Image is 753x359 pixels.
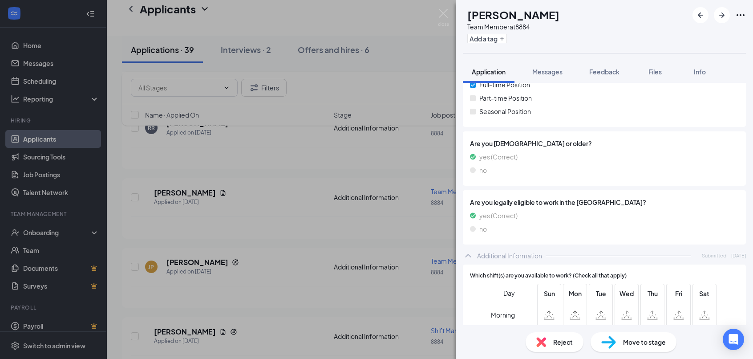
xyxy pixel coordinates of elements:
div: Open Intercom Messenger [723,329,744,350]
span: Messages [532,68,563,76]
span: Application [472,68,506,76]
h1: [PERSON_NAME] [467,7,559,22]
svg: ArrowLeftNew [695,10,706,20]
button: ArrowLeftNew [692,7,708,23]
span: Info [694,68,706,76]
span: no [479,165,487,175]
svg: ChevronUp [463,250,474,261]
span: Submitted: [702,252,728,259]
span: yes (Correct) [479,152,518,162]
span: Sat [696,289,713,298]
span: Part-time Position [479,93,532,103]
span: Feedback [589,68,619,76]
svg: ArrowRight [717,10,727,20]
span: Fri [671,289,687,298]
span: Which shift(s) are you available to work? (Check all that apply) [470,272,627,280]
span: Are you legally eligible to work in the [GEOGRAPHIC_DATA]? [470,197,739,207]
button: PlusAdd a tag [467,34,507,43]
span: Seasonal Position [479,106,531,116]
span: Mon [567,289,583,298]
span: Sun [541,289,557,298]
span: yes (Correct) [479,211,518,220]
span: Reject [553,337,573,347]
span: Files [648,68,662,76]
span: Are you [DEMOGRAPHIC_DATA] or older? [470,139,739,148]
span: Thu [644,289,660,298]
span: Tue [593,289,609,298]
span: Day [503,288,515,298]
span: no [479,224,487,234]
svg: Plus [499,36,505,41]
div: Additional Information [477,251,542,260]
span: Wed [619,289,635,298]
span: [DATE] [731,252,746,259]
svg: Ellipses [735,10,746,20]
span: Move to stage [623,337,666,347]
span: Full-time Position [479,80,530,90]
button: ArrowRight [714,7,730,23]
span: Morning [491,307,515,323]
div: Team Member at 8884 [467,22,559,31]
